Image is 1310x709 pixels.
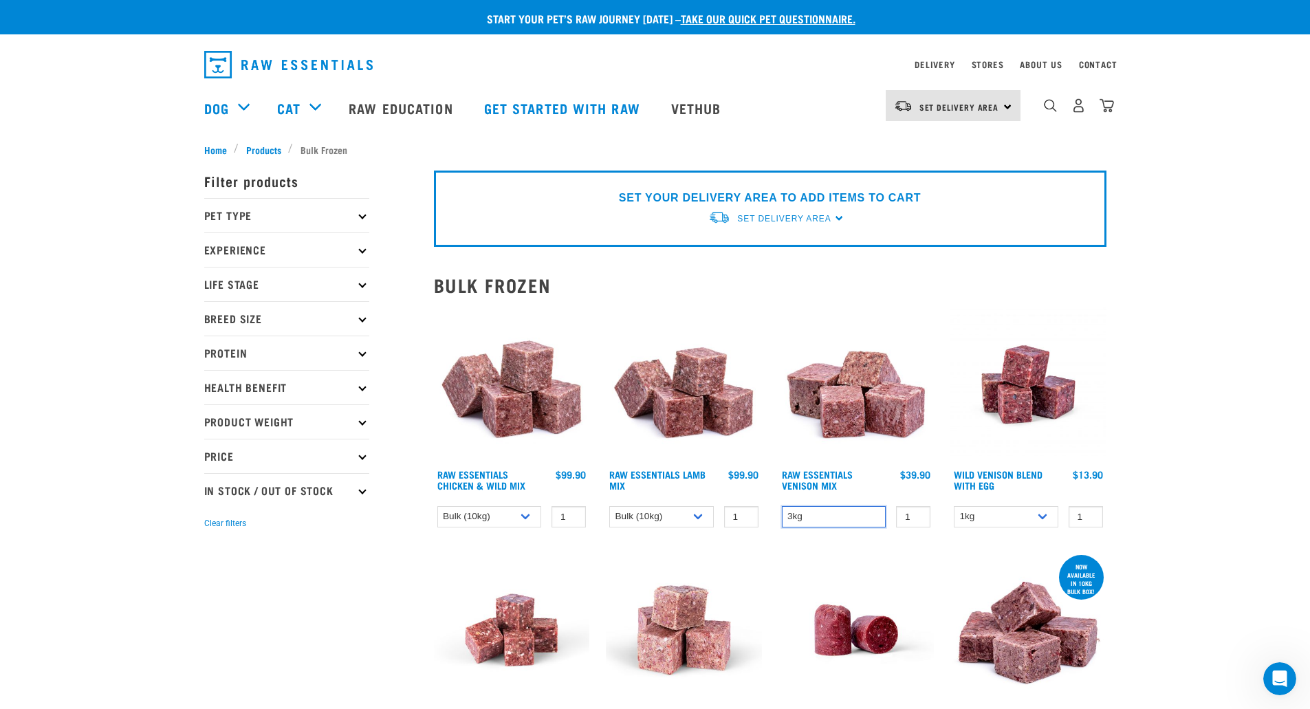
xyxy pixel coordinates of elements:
a: take our quick pet questionnaire. [681,15,855,21]
a: Raw Essentials Lamb Mix [609,472,706,488]
a: Get started with Raw [470,80,657,135]
a: About Us [1020,62,1062,67]
p: Breed Size [204,301,369,336]
span: Products [246,142,281,157]
img: 1113 RE Venison Mix 01 [778,307,935,463]
input: 1 [896,506,930,527]
img: van-moving.png [894,100,913,112]
p: Life Stage [204,267,369,301]
a: Products [239,142,288,157]
input: 1 [552,506,586,527]
iframe: Intercom live chat [1263,662,1296,695]
img: Goat M Ix 38448 [606,552,762,708]
p: In Stock / Out Of Stock [204,473,369,508]
div: $99.90 [556,469,586,480]
p: Pet Type [204,198,369,232]
p: Filter products [204,164,369,198]
img: home-icon@2x.png [1100,98,1114,113]
a: Stores [972,62,1004,67]
a: Delivery [915,62,954,67]
a: Contact [1079,62,1117,67]
nav: dropdown navigation [193,45,1117,84]
span: Set Delivery Area [737,214,831,223]
img: user.png [1071,98,1086,113]
a: Wild Venison Blend with Egg [954,472,1042,488]
input: 1 [1069,506,1103,527]
a: Vethub [657,80,739,135]
p: Product Weight [204,404,369,439]
a: Home [204,142,234,157]
p: Health Benefit [204,370,369,404]
span: Home [204,142,227,157]
p: SET YOUR DELIVERY AREA TO ADD ITEMS TO CART [619,190,921,206]
img: Beef Mackerel 1 [434,552,590,708]
div: $13.90 [1073,469,1103,480]
a: Raw Education [335,80,470,135]
div: $39.90 [900,469,930,480]
a: Raw Essentials Chicken & Wild Mix [437,472,525,488]
a: Dog [204,98,229,118]
h2: Bulk Frozen [434,274,1106,296]
div: $99.90 [728,469,758,480]
p: Protein [204,336,369,370]
img: van-moving.png [708,210,730,225]
img: Raw Essentials Logo [204,51,373,78]
img: Raw Essentials Chicken Lamb Beef Bulk Minced Raw Dog Food Roll Unwrapped [778,552,935,708]
nav: breadcrumbs [204,142,1106,157]
input: 1 [724,506,758,527]
div: now available in 10kg bulk box! [1059,556,1104,602]
img: 1158 Veal Organ Mix 01 [950,552,1106,708]
a: Cat [277,98,301,118]
p: Price [204,439,369,473]
a: Raw Essentials Venison Mix [782,472,853,488]
span: Set Delivery Area [919,105,999,109]
img: home-icon-1@2x.png [1044,99,1057,112]
button: Clear filters [204,517,246,530]
p: Experience [204,232,369,267]
img: ?1041 RE Lamb Mix 01 [606,307,762,463]
img: Venison Egg 1616 [950,307,1106,463]
img: Pile Of Cubed Chicken Wild Meat Mix [434,307,590,463]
